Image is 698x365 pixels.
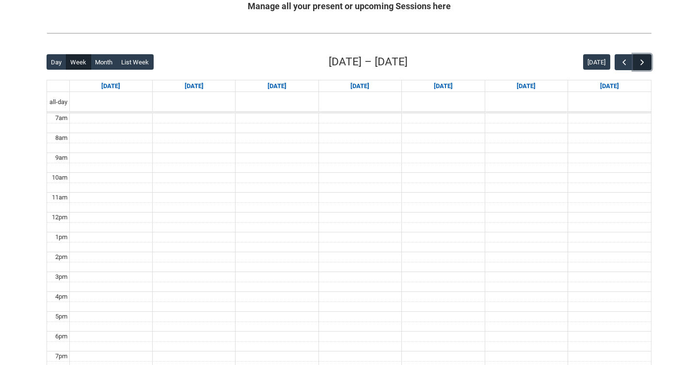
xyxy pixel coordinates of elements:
[53,351,69,361] div: 7pm
[53,252,69,262] div: 2pm
[53,153,69,163] div: 9am
[53,312,69,321] div: 5pm
[53,133,69,143] div: 8am
[47,28,651,38] img: REDU_GREY_LINE
[66,54,91,70] button: Week
[50,213,69,222] div: 12pm
[53,332,69,341] div: 6pm
[91,54,117,70] button: Month
[598,80,621,92] a: Go to August 30, 2025
[117,54,154,70] button: List Week
[99,80,122,92] a: Go to August 24, 2025
[615,54,633,70] button: Previous Week
[53,292,69,302] div: 4pm
[349,80,371,92] a: Go to August 27, 2025
[53,113,69,123] div: 7am
[266,80,288,92] a: Go to August 26, 2025
[47,54,66,70] button: Day
[183,80,206,92] a: Go to August 25, 2025
[583,54,610,70] button: [DATE]
[50,173,69,182] div: 10am
[633,54,651,70] button: Next Week
[329,54,408,70] h2: [DATE] – [DATE]
[53,272,69,282] div: 3pm
[50,193,69,202] div: 11am
[515,80,538,92] a: Go to August 29, 2025
[432,80,455,92] a: Go to August 28, 2025
[48,97,69,107] span: all-day
[53,232,69,242] div: 1pm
